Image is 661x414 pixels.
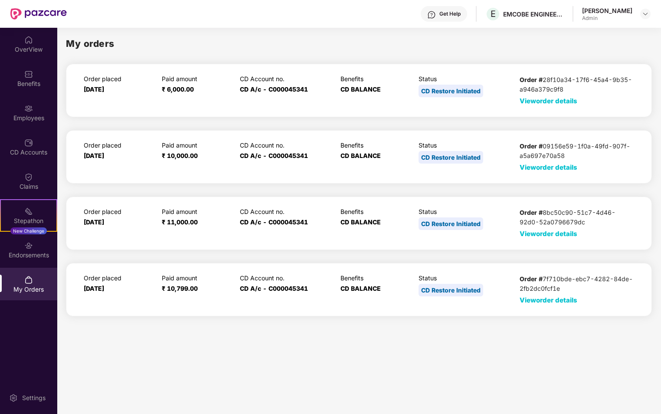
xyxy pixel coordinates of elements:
span: CD BALANCE [340,285,381,292]
div: CD Restore Initiated [419,85,483,97]
p: Order placed [84,208,153,215]
span: CD BALANCE [340,152,381,159]
p: CD Account no. [240,141,332,149]
div: Get Help [439,10,461,17]
img: svg+xml;base64,PHN2ZyBpZD0iRW1wbG95ZWVzIiB4bWxucz0iaHR0cDovL3d3dy53My5vcmcvMjAwMC9zdmciIHdpZHRoPS... [24,104,33,113]
div: CD Restore Initiated [419,151,483,164]
img: svg+xml;base64,PHN2ZyBpZD0iRHJvcGRvd24tMzJ4MzIiIHhtbG5zPSJodHRwOi8vd3d3LnczLm9yZy8yMDAwL3N2ZyIgd2... [642,10,649,17]
img: svg+xml;base64,PHN2ZyBpZD0iRW5kb3JzZW1lbnRzIiB4bWxucz0iaHR0cDovL3d3dy53My5vcmcvMjAwMC9zdmciIHdpZH... [24,241,33,250]
span: View order details [520,230,577,238]
span: CD A/c - C000045341 [240,218,308,226]
div: CD Restore Initiated [419,284,483,296]
div: [PERSON_NAME] [582,7,632,15]
p: CD Account no. [240,75,332,82]
img: New Pazcare Logo [10,8,67,20]
span: View order details [520,163,577,171]
span: E [491,9,496,19]
h2: My orders [66,36,115,51]
p: CD Account no. [240,274,332,282]
p: Status [419,75,510,82]
p: Benefits [340,141,409,149]
img: svg+xml;base64,PHN2ZyBpZD0iTXlfT3JkZXJzIiBkYXRhLW5hbWU9Ik15IE9yZGVycyIgeG1sbnM9Imh0dHA6Ly93d3cudz... [24,276,33,284]
span: ₹ 10,799.00 [162,285,198,292]
p: 8bc50c90-51c7-4d46-92d0-52a0796679dc [520,208,634,227]
div: New Challenge [10,227,47,234]
p: Order placed [84,274,153,282]
span: ₹ 10,000.00 [162,152,198,159]
p: Paid amount [162,208,231,215]
span: CD BALANCE [340,218,381,226]
p: Status [419,141,510,149]
p: Paid amount [162,75,231,82]
span: CD A/c - C000045341 [240,152,308,159]
b: Order # [520,76,543,83]
span: View order details [520,97,577,105]
span: [DATE] [84,152,104,159]
span: CD A/c - C000045341 [240,285,308,292]
img: svg+xml;base64,PHN2ZyBpZD0iU2V0dGluZy0yMHgyMCIgeG1sbnM9Imh0dHA6Ly93d3cudzMub3JnLzIwMDAvc3ZnIiB3aW... [9,394,18,402]
b: Order # [520,275,543,283]
div: EMCOBE ENGINEERING AND CONSULTANTS [503,10,564,18]
div: Stepathon [1,217,56,225]
div: Settings [20,394,48,402]
img: svg+xml;base64,PHN2ZyBpZD0iSG9tZSIgeG1sbnM9Imh0dHA6Ly93d3cudzMub3JnLzIwMDAvc3ZnIiB3aWR0aD0iMjAiIG... [24,36,33,44]
p: Paid amount [162,274,231,282]
p: Benefits [340,75,409,82]
span: CD A/c - C000045341 [240,85,308,93]
span: View order details [520,296,577,304]
img: svg+xml;base64,PHN2ZyBpZD0iQ0RfQWNjb3VudHMiIGRhdGEtbmFtZT0iQ0QgQWNjb3VudHMiIHhtbG5zPSJodHRwOi8vd3... [24,138,33,147]
p: CD Account no. [240,208,332,215]
p: Benefits [340,208,409,215]
div: Admin [582,15,632,22]
p: Benefits [340,274,409,282]
p: 09156e59-1f0a-49fd-907f-a5a697e70a58 [520,141,634,161]
div: CD Restore Initiated [419,217,483,230]
img: svg+xml;base64,PHN2ZyBpZD0iQmVuZWZpdHMiIHhtbG5zPSJodHRwOi8vd3d3LnczLm9yZy8yMDAwL3N2ZyIgd2lkdGg9Ij... [24,70,33,79]
span: [DATE] [84,218,104,226]
span: ₹ 6,000.00 [162,85,194,93]
span: [DATE] [84,285,104,292]
b: Order # [520,209,543,216]
p: Status [419,208,510,215]
span: [DATE] [84,85,104,93]
p: 28f10a34-17f6-45a4-9b35-a946a379c9f8 [520,75,634,94]
span: ₹ 11,000.00 [162,218,198,226]
p: Status [419,274,510,282]
img: svg+xml;base64,PHN2ZyBpZD0iQ2xhaW0iIHhtbG5zPSJodHRwOi8vd3d3LnczLm9yZy8yMDAwL3N2ZyIgd2lkdGg9IjIwIi... [24,173,33,181]
p: 7f710bde-ebc7-4282-84de-2fb2dc0fcf1e [520,274,634,293]
span: CD BALANCE [340,85,381,93]
p: Paid amount [162,141,231,149]
img: svg+xml;base64,PHN2ZyBpZD0iSGVscC0zMngzMiIgeG1sbnM9Imh0dHA6Ly93d3cudzMub3JnLzIwMDAvc3ZnIiB3aWR0aD... [427,10,436,19]
b: Order # [520,142,543,150]
img: svg+xml;base64,PHN2ZyB4bWxucz0iaHR0cDovL3d3dy53My5vcmcvMjAwMC9zdmciIHdpZHRoPSIyMSIgaGVpZ2h0PSIyMC... [24,207,33,216]
p: Order placed [84,141,153,149]
p: Order placed [84,75,153,82]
